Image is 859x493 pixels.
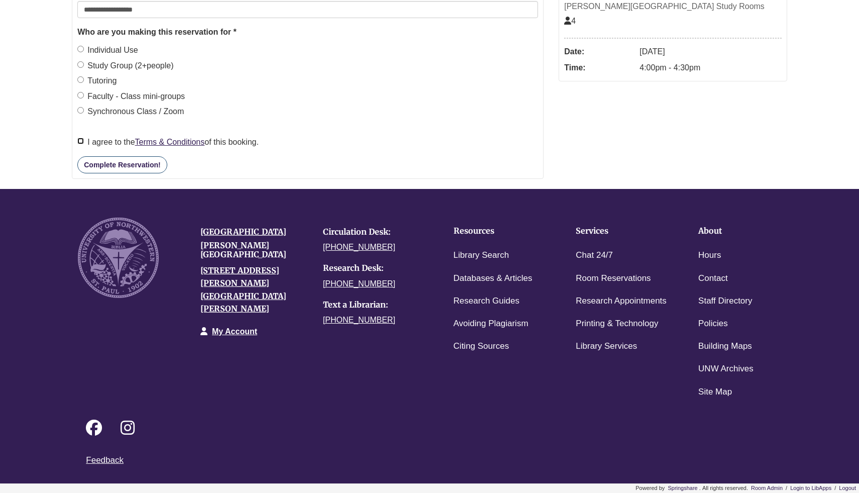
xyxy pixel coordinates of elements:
a: [STREET_ADDRESS][PERSON_NAME][GEOGRAPHIC_DATA][PERSON_NAME] [200,265,286,314]
label: Synchronous Class / Zoom [77,105,184,118]
a: Hours [698,248,721,263]
a: Research Appointments [576,294,667,309]
label: Study Group (2+people) [77,59,173,72]
i: Follow on Instagram [121,420,135,436]
a: Terms & Conditions [135,138,205,146]
a: [PHONE_NUMBER] [323,243,395,251]
dd: [DATE] [639,44,782,60]
a: Research Guides [454,294,519,309]
h4: Circulation Desk: [323,228,431,237]
a: UNW Archives [698,362,754,376]
a: Library Services [576,339,637,354]
label: Tutoring [77,74,117,87]
span: The capacity of this space [564,17,576,25]
label: I agree to the of this booking. [77,136,259,149]
a: Login to LibApps [789,485,833,491]
h4: Text a Librarian: [323,301,431,310]
a: Room Admin [749,485,784,491]
a: Library Search [454,248,509,263]
dd: 4:00pm - 4:30pm [639,60,782,76]
a: Building Maps [698,339,752,354]
a: Feedback [86,455,124,465]
label: Individual Use [77,44,138,57]
a: [GEOGRAPHIC_DATA] [200,227,286,237]
a: Room Reservations [576,271,651,286]
span: libcal-us-4 [635,485,665,491]
input: Faculty - Class mini-groups [77,92,84,98]
div: . [635,484,701,493]
button: Complete Reservation! [77,156,167,173]
span: / [786,485,787,491]
div: All rights reserved. [702,484,748,493]
a: Printing & Technology [576,317,658,331]
a: Databases & Articles [454,271,532,286]
h4: Services [576,227,667,236]
a: Logout [837,485,857,491]
a: Chat 24/7 [576,248,613,263]
a: Citing Sources [454,339,509,354]
a: [PHONE_NUMBER] [323,316,395,324]
dt: Date: [564,44,634,60]
dt: Time: [564,60,634,76]
i: Follow on Facebook [86,420,102,436]
a: Staff Directory [698,294,752,309]
label: Faculty - Class mini-groups [77,90,185,103]
h4: Research Desk: [323,264,431,273]
a: Avoiding Plagiarism [454,317,528,331]
a: Site Map [698,385,732,400]
a: [PHONE_NUMBER] [323,279,395,288]
span: / [834,485,836,491]
input: Tutoring [77,76,84,83]
input: I agree to theTerms & Conditionsof this booking. [77,138,84,144]
legend: Who are you making this reservation for * [77,26,538,39]
a: Contact [698,271,728,286]
h4: Resources [454,227,545,236]
h4: About [698,227,790,236]
input: Individual Use [77,46,84,52]
h4: [PERSON_NAME][GEOGRAPHIC_DATA] [200,241,308,259]
a: Policies [698,317,728,331]
div: Admin Footer [749,484,857,493]
a: Springshare [666,485,699,491]
input: Study Group (2+people) [77,61,84,68]
a: My Account [212,327,257,336]
input: Synchronous Class / Zoom [77,107,84,114]
img: UNW seal [78,218,158,298]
